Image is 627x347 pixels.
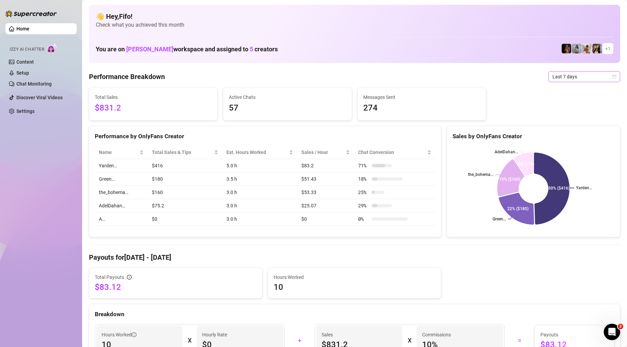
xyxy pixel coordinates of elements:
[152,149,213,156] span: Total Sales & Tips
[612,75,616,79] span: calendar
[363,102,480,115] span: 274
[358,215,369,223] span: 0 %
[301,149,344,156] span: Sales / Hour
[222,172,297,186] td: 3.5 h
[354,146,435,159] th: Chat Conversion
[222,213,297,226] td: 3.0 h
[95,310,614,319] div: Breakdown
[148,213,222,226] td: $0
[468,172,493,177] text: the_bohema…
[422,331,451,338] article: Commissions
[297,186,354,199] td: $53.33
[148,199,222,213] td: $75.2
[16,59,34,65] a: Content
[96,12,613,21] h4: 👋 Hey, Fifo !
[148,146,222,159] th: Total Sales & Tips
[148,172,222,186] td: $180
[95,102,212,115] span: $831.2
[618,324,623,329] span: 2
[95,282,257,293] span: $83.12
[148,159,222,172] td: $416
[358,149,426,156] span: Chat Conversion
[95,159,148,172] td: Yarden…
[132,332,136,337] span: info-circle
[10,46,44,53] span: Izzy AI Chatter
[95,273,124,281] span: Total Payouts
[96,46,278,53] h1: You are on workspace and assigned to creators
[562,44,571,53] img: the_bohema
[95,146,148,159] th: Name
[95,172,148,186] td: Green…
[95,186,148,199] td: the_bohema…
[16,108,35,114] a: Settings
[222,199,297,213] td: 3.0 h
[552,72,616,82] span: Last 7 days
[297,213,354,226] td: $0
[322,331,397,338] span: Sales
[126,46,173,53] span: [PERSON_NAME]
[358,189,369,196] span: 25 %
[297,172,354,186] td: $51.43
[222,159,297,172] td: 5.0 h
[358,202,369,209] span: 29 %
[16,70,29,76] a: Setup
[297,146,354,159] th: Sales / Hour
[576,185,592,190] text: Yarden…
[297,159,354,172] td: $83.2
[202,331,227,338] article: Hourly Rate
[540,331,609,338] span: Payouts
[274,273,435,281] span: Hours Worked
[250,46,253,53] span: 5
[582,44,592,53] img: Green
[95,213,148,226] td: A…
[89,253,620,262] h4: Payouts for [DATE] - [DATE]
[297,199,354,213] td: $25.07
[509,335,531,346] div: =
[408,335,411,346] div: X
[495,150,518,154] text: AdelDahan…
[95,132,435,141] div: Performance by OnlyFans Creator
[358,162,369,169] span: 71 %
[229,102,346,115] span: 57
[16,26,29,31] a: Home
[16,81,52,87] a: Chat Monitoring
[47,43,57,53] img: AI Chatter
[592,44,602,53] img: AdelDahan
[95,199,148,213] td: AdelDahan…
[102,331,136,338] span: Hours Worked
[572,44,582,53] img: A
[229,93,346,101] span: Active Chats
[453,132,614,141] div: Sales by OnlyFans Creator
[604,324,620,340] iframe: Intercom live chat
[226,149,288,156] div: Est. Hours Worked
[16,95,63,100] a: Discover Viral Videos
[274,282,435,293] span: 10
[222,186,297,199] td: 3.0 h
[289,335,311,346] div: +
[96,21,613,29] span: Check what you achieved this month
[188,335,191,346] div: X
[89,72,165,81] h4: Performance Breakdown
[99,149,138,156] span: Name
[493,217,506,221] text: Green…
[127,275,132,280] span: info-circle
[148,186,222,199] td: $160
[95,93,212,101] span: Total Sales
[605,45,611,52] span: + 1
[358,175,369,183] span: 18 %
[363,93,480,101] span: Messages Sent
[5,10,57,17] img: logo-BBDzfeDw.svg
